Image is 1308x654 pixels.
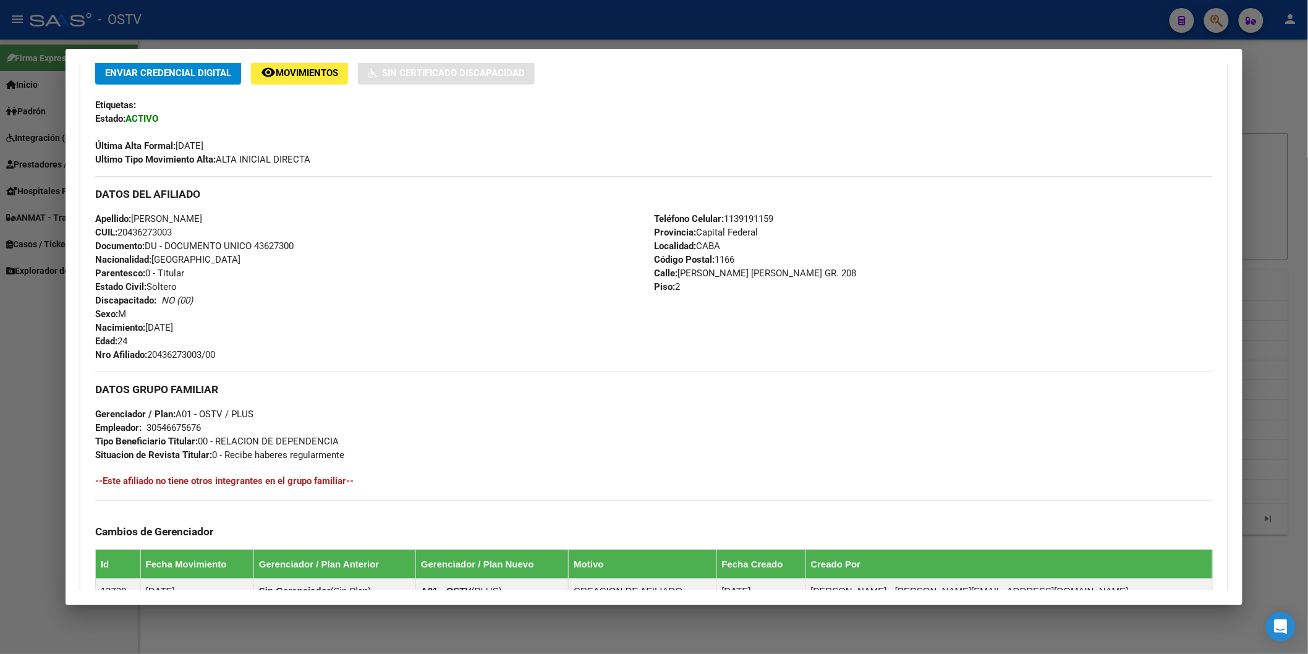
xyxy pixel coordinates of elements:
span: Soltero [95,281,177,292]
strong: Sin Gerenciador [259,585,331,596]
span: 20436273003/00 [95,349,215,360]
span: A01 - OSTV / PLUS [95,409,253,420]
span: [GEOGRAPHIC_DATA] [95,254,240,265]
strong: Nacionalidad: [95,254,151,265]
strong: CUIL: [95,227,117,238]
th: Motivo [569,550,716,579]
span: [DATE] [95,322,173,333]
span: Sin Plan [334,585,368,596]
i: NO (00) [161,295,193,306]
button: Enviar Credencial Digital [95,61,241,84]
span: PLUS [475,585,499,596]
span: 0 - Recibe haberes regularmente [95,449,344,461]
strong: Provincia: [654,227,696,238]
strong: Situacion de Revista Titular: [95,449,212,461]
h3: DATOS DEL AFILIADO [95,187,1213,201]
span: ALTA INICIAL DIRECTA [95,154,310,165]
strong: Piso: [654,281,675,292]
td: ( ) [253,579,415,603]
span: DU - DOCUMENTO UNICO 43627300 [95,240,294,252]
div: Open Intercom Messenger [1266,612,1296,642]
strong: Nro Afiliado: [95,349,147,360]
strong: Estado: [95,113,125,124]
div: 30546675676 [147,421,201,435]
strong: Nacimiento: [95,322,145,333]
button: Sin Certificado Discapacidad [358,61,535,84]
th: Fecha Creado [716,550,805,579]
strong: Etiquetas: [95,100,136,111]
div: Datos de Empadronamiento [80,41,1228,633]
span: [PERSON_NAME] [95,213,202,224]
span: [DATE] [95,140,203,151]
td: 13738 [95,579,140,603]
h4: --Este afiliado no tiene otros integrantes en el grupo familiar-- [95,474,1213,488]
td: [DATE] [716,579,805,603]
button: Movimientos [251,61,348,84]
mat-icon: remove_red_eye [261,65,276,80]
strong: ACTIVO [125,113,158,124]
strong: Código Postal: [654,254,715,265]
span: 2 [654,281,680,292]
th: Gerenciador / Plan Nuevo [416,550,569,579]
td: CREACION DE AFILIADO [569,579,716,603]
strong: Sexo: [95,308,118,320]
span: 0 - Titular [95,268,184,279]
span: CABA [654,240,720,252]
span: Enviar Credencial Digital [105,68,231,79]
td: [PERSON_NAME] - [PERSON_NAME][EMAIL_ADDRESS][DOMAIN_NAME] [805,579,1213,603]
strong: Documento: [95,240,145,252]
span: Sin Certificado Discapacidad [382,68,525,79]
strong: Discapacitado: [95,295,156,306]
th: Id [95,550,140,579]
strong: Parentesco: [95,268,145,279]
th: Gerenciador / Plan Anterior [253,550,415,579]
strong: Localidad: [654,240,696,252]
strong: A01 - OSTV [421,585,472,596]
span: 1166 [654,254,734,265]
strong: Teléfono Celular: [654,213,724,224]
strong: Apellido: [95,213,131,224]
span: [PERSON_NAME] [PERSON_NAME] GR. 208 [654,268,856,279]
span: 24 [95,336,127,347]
span: 00 - RELACION DE DEPENDENCIA [95,436,339,447]
strong: Edad: [95,336,117,347]
th: Fecha Movimiento [140,550,253,579]
span: Movimientos [276,68,338,79]
strong: Ultimo Tipo Movimiento Alta: [95,154,216,165]
strong: Estado Civil: [95,281,147,292]
strong: Gerenciador / Plan: [95,409,176,420]
span: M [95,308,126,320]
strong: Última Alta Formal: [95,140,176,151]
th: Creado Por [805,550,1213,579]
strong: Calle: [654,268,677,279]
td: ( ) [416,579,569,603]
h3: DATOS GRUPO FAMILIAR [95,383,1213,396]
span: 1139191159 [654,213,773,224]
span: Capital Federal [654,227,758,238]
strong: Tipo Beneficiario Titular: [95,436,198,447]
h3: Cambios de Gerenciador [95,525,1213,538]
strong: Empleador: [95,422,142,433]
span: 20436273003 [95,227,172,238]
td: [DATE] [140,579,253,603]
